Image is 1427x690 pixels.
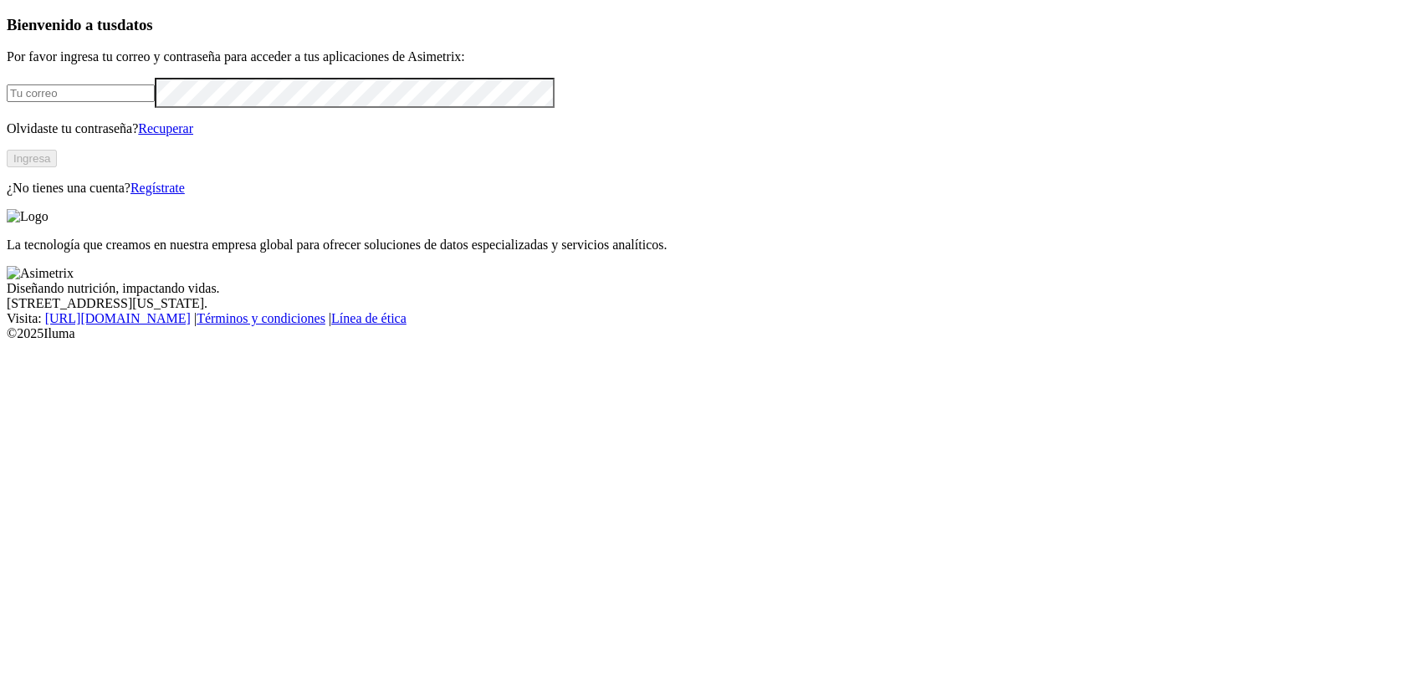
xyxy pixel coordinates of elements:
[7,181,1420,196] p: ¿No tienes una cuenta?
[331,311,407,325] a: Línea de ética
[117,16,153,33] span: datos
[7,266,74,281] img: Asimetrix
[7,49,1420,64] p: Por favor ingresa tu correo y contraseña para acceder a tus aplicaciones de Asimetrix:
[7,311,1420,326] div: Visita : | |
[7,16,1420,34] h3: Bienvenido a tus
[7,326,1420,341] div: © 2025 Iluma
[7,84,155,102] input: Tu correo
[7,296,1420,311] div: [STREET_ADDRESS][US_STATE].
[197,311,325,325] a: Términos y condiciones
[138,121,193,135] a: Recuperar
[7,121,1420,136] p: Olvidaste tu contraseña?
[7,150,57,167] button: Ingresa
[130,181,185,195] a: Regístrate
[7,238,1420,253] p: La tecnología que creamos en nuestra empresa global para ofrecer soluciones de datos especializad...
[45,311,191,325] a: [URL][DOMAIN_NAME]
[7,281,1420,296] div: Diseñando nutrición, impactando vidas.
[7,209,49,224] img: Logo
